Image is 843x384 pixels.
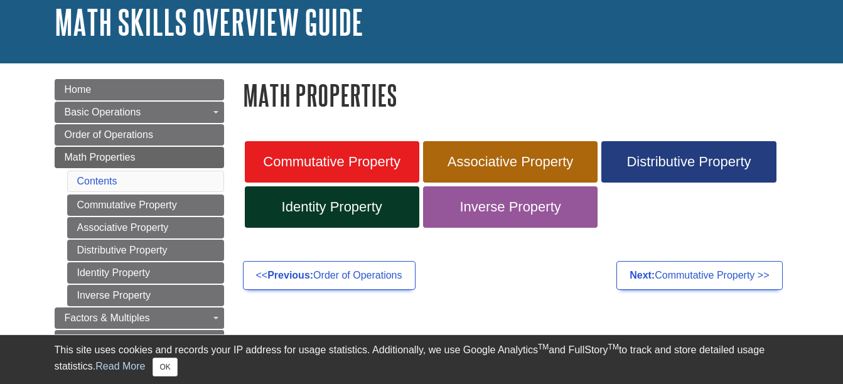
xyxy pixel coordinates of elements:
[254,199,410,215] span: Identity Property
[254,154,410,170] span: Commutative Property
[65,107,141,117] span: Basic Operations
[55,147,224,168] a: Math Properties
[55,330,224,351] a: Fractions
[77,176,117,186] a: Contents
[432,199,588,215] span: Inverse Property
[65,129,153,140] span: Order of Operations
[55,307,224,329] a: Factors & Multiples
[423,186,598,228] a: Inverse Property
[55,343,789,376] div: This site uses cookies and records your IP address for usage statistics. Additionally, we use Goo...
[67,262,224,284] a: Identity Property
[95,361,145,371] a: Read More
[616,261,782,290] a: Next:Commutative Property >>
[245,141,419,183] a: Commutative Property
[65,84,92,95] span: Home
[243,79,789,111] h1: Math Properties
[65,152,136,163] span: Math Properties
[67,285,224,306] a: Inverse Property
[608,343,619,351] sup: TM
[601,141,776,183] a: Distributive Property
[55,3,363,41] a: Math Skills Overview Guide
[432,154,588,170] span: Associative Property
[243,261,416,290] a: <<Previous:Order of Operations
[245,186,419,228] a: Identity Property
[267,270,313,280] strong: Previous:
[55,124,224,146] a: Order of Operations
[538,343,549,351] sup: TM
[65,312,150,323] span: Factors & Multiples
[423,141,598,183] a: Associative Property
[55,79,224,100] a: Home
[611,154,766,170] span: Distributive Property
[630,270,655,280] strong: Next:
[55,102,224,123] a: Basic Operations
[67,195,224,216] a: Commutative Property
[67,240,224,261] a: Distributive Property
[67,217,224,238] a: Associative Property
[153,358,177,376] button: Close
